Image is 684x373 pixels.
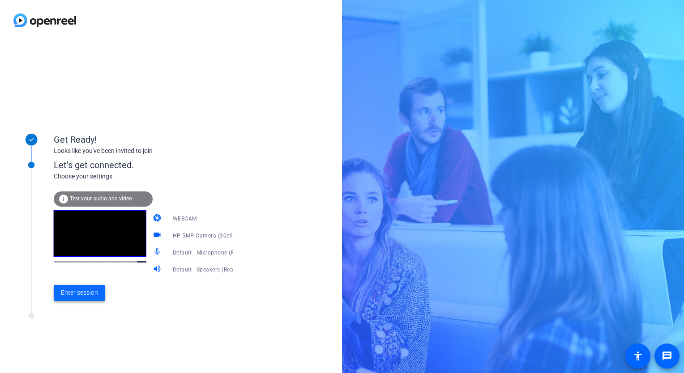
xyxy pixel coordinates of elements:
button: Enter session [54,285,105,301]
div: Looks like you've been invited to join [54,146,233,156]
span: Default - Speakers (Realtek(R) Audio) [173,266,269,273]
span: WEBCAM [173,216,197,222]
span: Default - Microphone (Realtek(R) Audio) [173,249,277,256]
mat-icon: volume_up [153,264,163,275]
span: Test your audio and video [70,195,132,202]
mat-icon: mic_none [153,247,163,258]
mat-icon: accessibility [633,351,643,361]
div: Choose your settings [54,172,251,181]
div: Let's get connected. [54,158,251,172]
mat-icon: camera [153,213,163,224]
mat-icon: videocam [153,230,163,241]
span: Enter session [61,288,98,297]
mat-icon: message [662,351,672,361]
span: HP 5MP Camera (30c9:0096) [173,232,250,239]
mat-icon: info [58,194,69,204]
div: Get Ready! [54,133,233,146]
